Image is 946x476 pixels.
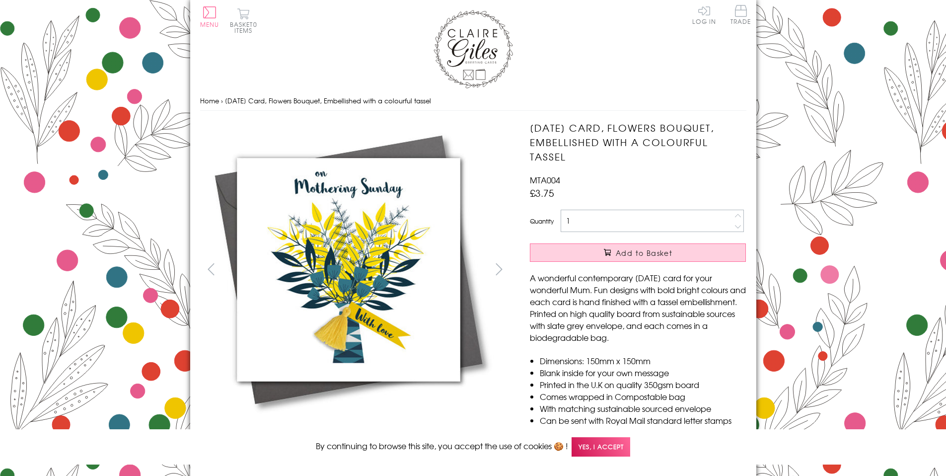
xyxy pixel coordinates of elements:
span: Yes, I accept [572,437,630,457]
nav: breadcrumbs [200,91,746,111]
p: A wonderful contemporary [DATE] card for your wonderful Mum. Fun designs with bold bright colours... [530,272,746,343]
button: Add to Basket [530,243,746,262]
a: Trade [730,5,751,26]
span: Menu [200,20,219,29]
span: £3.75 [530,186,554,200]
button: next [488,258,510,280]
span: Trade [730,5,751,24]
span: › [221,96,223,105]
span: MTA004 [530,174,560,186]
label: Quantity [530,217,554,226]
span: Add to Basket [616,248,672,258]
button: Basket0 items [230,8,257,33]
li: Printed in the U.K on quality 350gsm board [540,379,746,391]
button: Menu [200,6,219,27]
button: prev [200,258,222,280]
img: Mother's Day Card, Flowers Bouquet, Embellished with a colourful tassel [510,121,808,419]
li: Blank inside for your own message [540,367,746,379]
span: [DATE] Card, Flowers Bouquet, Embellished with a colourful tassel [225,96,431,105]
li: With matching sustainable sourced envelope [540,402,746,414]
img: Mother's Day Card, Flowers Bouquet, Embellished with a colourful tassel [200,121,498,419]
span: 0 items [234,20,257,35]
li: Dimensions: 150mm x 150mm [540,355,746,367]
a: Home [200,96,219,105]
a: Log In [692,5,716,24]
li: Comes wrapped in Compostable bag [540,391,746,402]
h1: [DATE] Card, Flowers Bouquet, Embellished with a colourful tassel [530,121,746,163]
img: Claire Giles Greetings Cards [434,10,513,88]
li: Can be sent with Royal Mail standard letter stamps [540,414,746,426]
